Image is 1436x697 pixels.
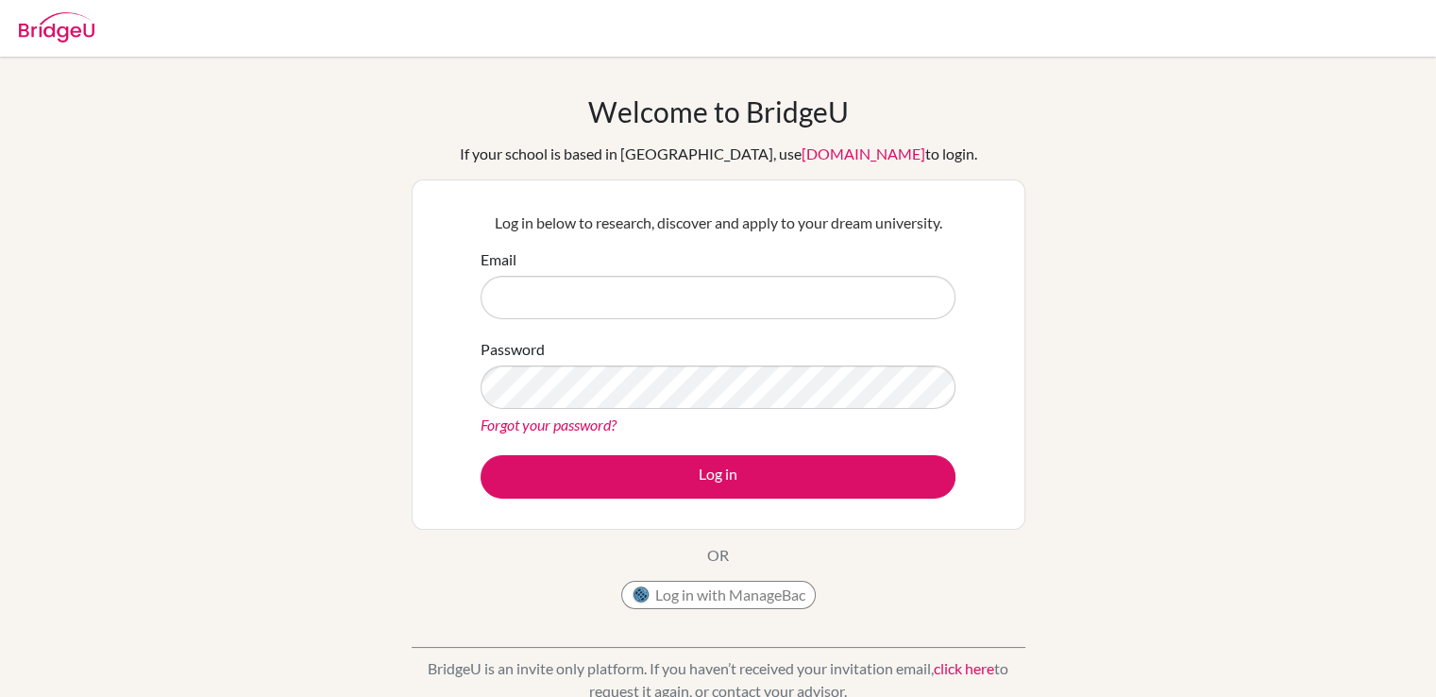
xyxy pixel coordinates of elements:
[621,581,816,609] button: Log in with ManageBac
[481,416,617,433] a: Forgot your password?
[481,455,955,499] button: Log in
[802,144,925,162] a: [DOMAIN_NAME]
[19,12,94,42] img: Bridge-U
[481,338,545,361] label: Password
[460,143,977,165] div: If your school is based in [GEOGRAPHIC_DATA], use to login.
[481,248,516,271] label: Email
[588,94,849,128] h1: Welcome to BridgeU
[481,212,955,234] p: Log in below to research, discover and apply to your dream university.
[707,544,729,567] p: OR
[934,659,994,677] a: click here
